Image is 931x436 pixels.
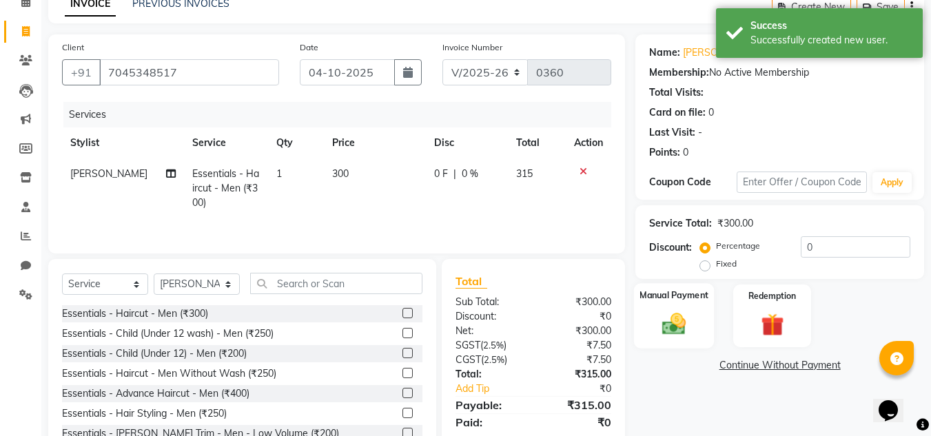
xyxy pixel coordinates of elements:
div: Discount: [445,309,533,324]
div: Essentials - Hair Styling - Men (₹250) [62,406,227,421]
div: Essentials - Advance Haircut - Men (₹400) [62,386,249,401]
div: ₹7.50 [533,353,622,367]
th: Price [324,127,426,158]
a: Add Tip [445,382,548,396]
div: ( ) [445,353,533,367]
span: [PERSON_NAME] [70,167,147,180]
div: Coupon Code [649,175,736,189]
div: ₹300.00 [533,324,622,338]
div: Last Visit: [649,125,695,140]
div: Success [750,19,912,33]
span: 315 [516,167,533,180]
th: Stylist [62,127,184,158]
div: Service Total: [649,216,712,231]
div: Payable: [445,397,533,413]
label: Manual Payment [640,289,708,302]
div: ₹0 [533,414,622,430]
div: ₹0 [533,309,622,324]
div: Essentials - Haircut - Men Without Wash (₹250) [62,366,276,381]
div: 0 [708,105,714,120]
iframe: chat widget [873,381,917,422]
label: Redemption [748,290,796,302]
th: Total [508,127,566,158]
div: Essentials - Child (Under 12 wash) - Men (₹250) [62,326,274,341]
label: Fixed [716,258,737,270]
th: Service [184,127,268,158]
span: 2.5% [483,340,504,351]
input: Search or Scan [250,273,422,294]
div: ₹300.00 [533,295,622,309]
div: Points: [649,145,680,160]
span: 300 [332,167,349,180]
img: _gift.svg [754,311,791,339]
div: ₹315.00 [533,397,622,413]
span: Essentials - Haircut - Men (₹300) [192,167,259,209]
div: Sub Total: [445,295,533,309]
a: Continue Without Payment [638,358,921,373]
div: Essentials - Child (Under 12) - Men (₹200) [62,346,247,361]
div: 0 [683,145,688,160]
label: Client [62,41,84,54]
div: Essentials - Haircut - Men (₹300) [62,307,208,321]
div: No Active Membership [649,65,910,80]
input: Enter Offer / Coupon Code [737,172,867,193]
input: Search by Name/Mobile/Email/Code [99,59,279,85]
span: 0 % [462,167,478,181]
div: Successfully created new user. [750,33,912,48]
div: Paid: [445,414,533,430]
th: Qty [268,127,324,158]
span: | [453,167,456,181]
span: 0 F [434,167,448,181]
span: CGST [456,353,481,366]
div: Total: [445,367,533,382]
th: Action [566,127,611,158]
div: Card on file: [649,105,706,120]
button: +91 [62,59,101,85]
a: [PERSON_NAME] [683,45,760,60]
span: 1 [276,167,282,180]
div: ₹0 [549,382,622,396]
div: Services [63,102,622,127]
div: ( ) [445,338,533,353]
div: Total Visits: [649,85,704,100]
span: SGST [456,339,480,351]
div: ₹7.50 [533,338,622,353]
div: Net: [445,324,533,338]
span: 2.5% [484,354,504,365]
label: Date [300,41,318,54]
div: - [698,125,702,140]
div: ₹300.00 [717,216,753,231]
span: Total [456,274,487,289]
img: _cash.svg [655,310,693,338]
label: Invoice Number [442,41,502,54]
th: Disc [426,127,508,158]
div: ₹315.00 [533,367,622,382]
div: Discount: [649,240,692,255]
div: Membership: [649,65,709,80]
button: Apply [872,172,912,193]
div: Name: [649,45,680,60]
label: Percentage [716,240,760,252]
